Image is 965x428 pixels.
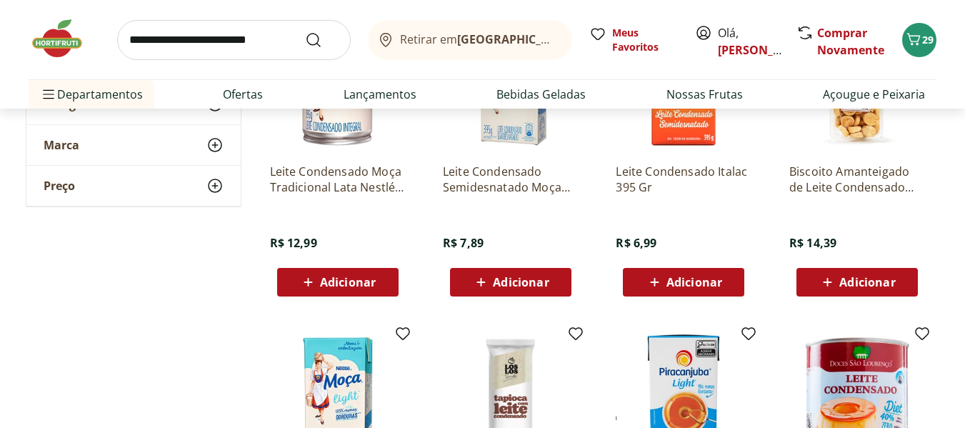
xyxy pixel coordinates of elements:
[443,235,484,251] span: R$ 7,89
[623,268,744,297] button: Adicionar
[839,277,895,288] span: Adicionar
[44,179,75,193] span: Preço
[40,77,57,111] button: Menu
[666,277,722,288] span: Adicionar
[789,164,925,195] a: Biscoito Amanteigado de Leite Condensado Friburgo 150g
[612,26,678,54] span: Meus Favoritos
[823,86,925,103] a: Açougue e Peixaria
[29,17,100,60] img: Hortifruti
[450,268,571,297] button: Adicionar
[305,31,339,49] button: Submit Search
[277,268,399,297] button: Adicionar
[496,86,586,103] a: Bebidas Geladas
[616,164,751,195] a: Leite Condensado Italac 395 Gr
[26,125,241,165] button: Marca
[922,33,934,46] span: 29
[368,20,572,60] button: Retirar em[GEOGRAPHIC_DATA]/[GEOGRAPHIC_DATA]
[817,25,884,58] a: Comprar Novamente
[493,277,549,288] span: Adicionar
[796,268,918,297] button: Adicionar
[443,164,579,195] a: Leite Condensado Semidesnatado Moça Caixa Nestlé 395g
[117,20,351,60] input: search
[789,235,836,251] span: R$ 14,39
[457,31,698,47] b: [GEOGRAPHIC_DATA]/[GEOGRAPHIC_DATA]
[616,235,656,251] span: R$ 6,99
[320,277,376,288] span: Adicionar
[344,86,416,103] a: Lançamentos
[270,164,406,195] a: Leite Condensado Moça Tradicional Lata Nestlé 395G
[589,26,678,54] a: Meus Favoritos
[902,23,936,57] button: Carrinho
[44,138,79,152] span: Marca
[718,42,811,58] a: [PERSON_NAME]
[270,235,317,251] span: R$ 12,99
[400,33,558,46] span: Retirar em
[223,86,263,103] a: Ofertas
[718,24,781,59] span: Olá,
[26,166,241,206] button: Preço
[40,77,143,111] span: Departamentos
[666,86,743,103] a: Nossas Frutas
